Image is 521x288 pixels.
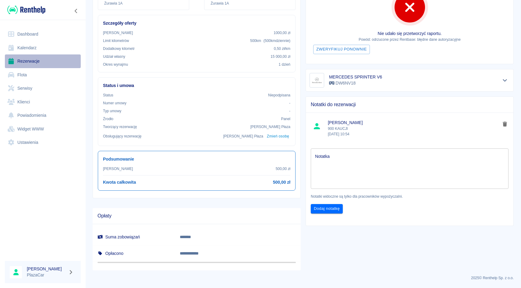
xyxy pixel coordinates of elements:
button: Pokaż szczegóły [500,76,510,85]
h6: Szczegóły oferty [103,20,290,26]
p: [PERSON_NAME] Płaza [223,134,263,139]
a: Renthelp logo [5,5,45,15]
h6: 500,00 zł [273,179,290,186]
p: Powód: odrzucone przez Rentbase: błędne dane autoryzacyjne [311,37,509,42]
p: Panel [281,116,291,122]
p: Nie udało się przetworzyć raportu. [311,30,509,37]
a: Klienci [5,95,81,109]
button: Zwiń nawigację [72,7,81,15]
p: [PERSON_NAME] [103,30,133,36]
p: 500 km [250,38,290,43]
img: Renthelp logo [7,5,45,15]
a: Powiadomienia [5,109,81,122]
p: [DATE] 10:54 [328,131,500,137]
p: Żurawia 1A [104,1,183,6]
a: Rezerwacje [5,54,81,68]
span: [PERSON_NAME] [328,120,500,126]
p: - [289,100,290,106]
p: Tworzący rezerwację [103,124,137,130]
h6: Kwota całkowita [103,179,136,186]
p: DW6NV18 [329,80,382,86]
span: Nadpłata: 0,00 zł [97,262,296,263]
p: 1000,00 zł [274,30,290,36]
p: Żrodło [103,116,113,122]
p: Limit kilometrów [103,38,129,43]
p: - [289,108,290,114]
button: delete note [500,120,509,128]
p: Typ umowy [103,108,121,114]
p: Udział własny [103,54,125,59]
h6: Suma zobowiązań [97,234,170,240]
p: Niepodpisana [268,92,290,98]
p: 2025 © Renthelp Sp. z o.o. [93,275,514,281]
p: Numer umowy [103,100,126,106]
span: Opłaty [97,213,296,219]
button: Zmień osobę [266,132,290,141]
img: Image [311,74,323,86]
p: 15 000,00 zł [271,54,290,59]
a: Widget WWW [5,122,81,136]
p: Status [103,92,113,98]
p: Dodatkowy kilometr [103,46,135,51]
p: [PERSON_NAME] Płaza [250,124,290,130]
span: Notatki do rezerwacji [311,102,509,108]
a: Dashboard [5,27,81,41]
p: 900 KAUCJI [328,126,500,137]
p: PlazaCar [27,272,66,278]
h6: Status i umowa [103,82,290,89]
p: Obsługujący rezerwację [103,134,142,139]
h6: Podsumowanie [103,156,290,162]
h6: MERCEDES SPRINTER V6 [329,74,382,80]
span: ( 500 km dziennie ) [264,39,290,43]
button: Zweryfikuj ponownie [313,45,370,54]
p: 1 dzień [279,62,290,67]
h6: [PERSON_NAME] [27,266,66,272]
p: Okres wynajmu [103,62,128,67]
p: Żurawia 1A [211,1,289,6]
a: Kalendarz [5,41,81,55]
p: [PERSON_NAME] [103,166,133,172]
p: 500,00 zł [276,166,290,172]
h6: Opłacono [97,250,170,256]
a: Serwisy [5,82,81,95]
button: Dodaj notatkę [311,204,343,213]
p: 0,50 zł /km [274,46,290,51]
p: Notatki widoczne są tylko dla pracowników wypożyczalni. [311,194,509,199]
a: Flota [5,68,81,82]
a: Ustawienia [5,136,81,149]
